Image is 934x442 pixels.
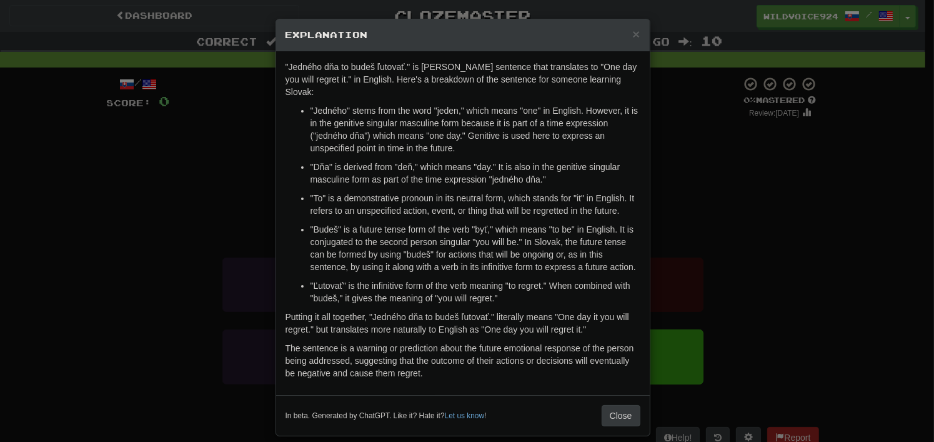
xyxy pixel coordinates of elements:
a: Let us know [445,411,484,420]
button: Close [602,405,640,426]
p: "Budeš" is a future tense form of the verb "byť," which means "to be" in English. It is conjugate... [311,223,640,273]
p: "Jedného dňa to budeš ľutovať." is [PERSON_NAME] sentence that translates to "One day you will re... [286,61,640,98]
p: "Dňa" is derived from "deň," which means "day." It is also in the genitive singular masculine for... [311,161,640,186]
p: "Ľutovať" is the infinitive form of the verb meaning "to regret." When combined with "budeš," it ... [311,279,640,304]
p: "Jedného" stems from the word "jeden," which means "one" in English. However, it is in the geniti... [311,104,640,154]
p: "To" is a demonstrative pronoun in its neutral form, which stands for "it" in English. It refers ... [311,192,640,217]
button: Close [632,28,640,41]
small: In beta. Generated by ChatGPT. Like it? Hate it? ! [286,411,487,421]
h5: Explanation [286,29,640,41]
p: Putting it all together, "Jedného dňa to budeš ľutovať." literally means "One day it you will reg... [286,311,640,336]
span: × [632,27,640,41]
p: The sentence is a warning or prediction about the future emotional response of the person being a... [286,342,640,379]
